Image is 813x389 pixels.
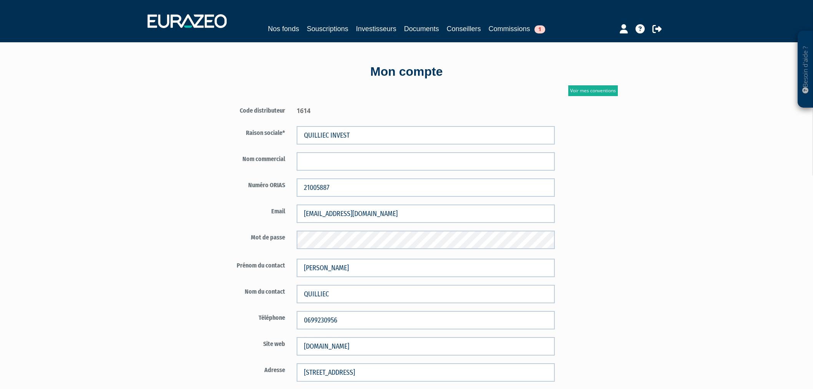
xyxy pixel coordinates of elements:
label: Numéro ORIAS [201,178,291,190]
label: Adresse [201,363,291,375]
label: Prénom du contact [201,259,291,270]
label: Nom du contact [201,285,291,296]
a: Nos fonds [268,23,299,34]
a: Commissions1 [489,23,545,34]
p: Besoin d'aide ? [801,35,810,104]
a: Conseillers [447,23,481,34]
div: 1614 [291,104,561,115]
label: Site web [201,337,291,349]
label: Code distributeur [201,104,291,115]
label: Raison sociale* [201,126,291,138]
label: Nom commercial [201,152,291,164]
a: Documents [404,23,439,34]
a: Voir mes conventions [568,85,618,96]
img: 1732889491-logotype_eurazeo_blanc_rvb.png [148,14,227,28]
span: 1 [534,25,545,33]
div: Mon compte [187,63,626,81]
label: Téléphone [201,311,291,323]
a: Investisseurs [356,23,396,34]
a: Souscriptions [307,23,348,34]
label: Email [201,204,291,216]
label: Mot de passe [201,231,291,242]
